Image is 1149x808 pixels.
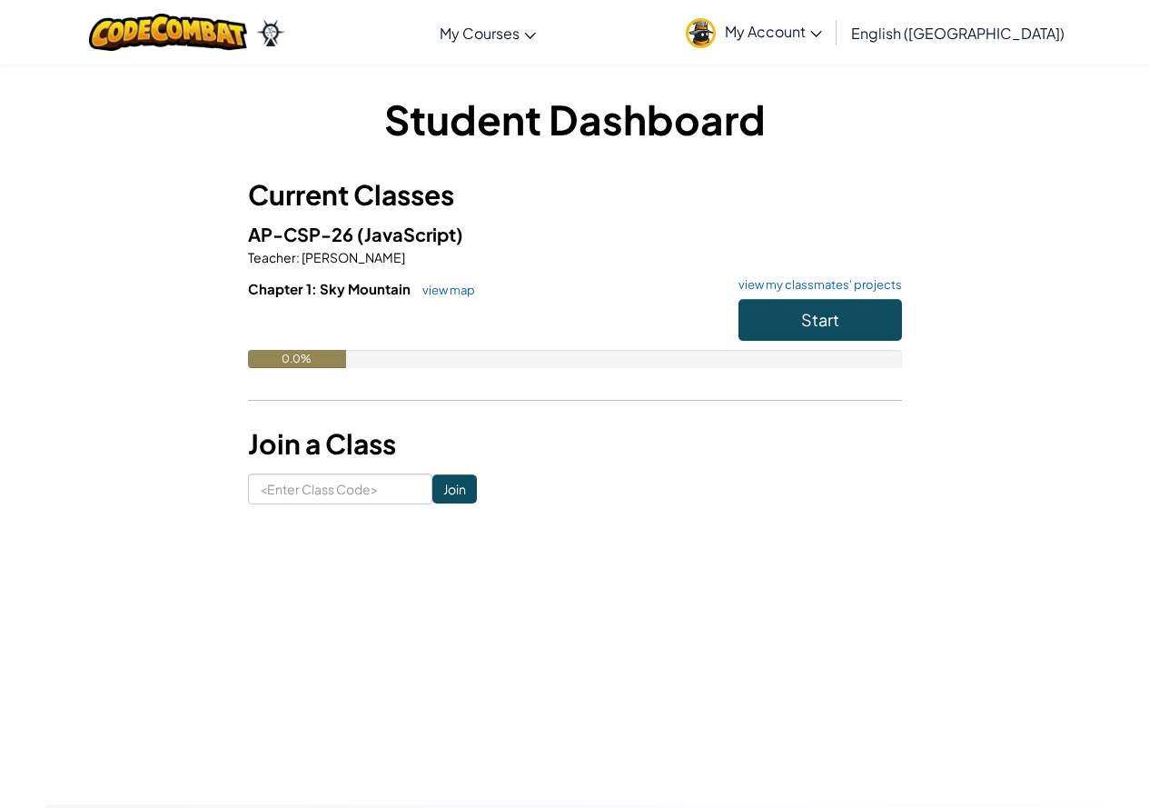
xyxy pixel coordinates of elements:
[248,91,902,147] h1: Student Dashboard
[677,4,831,61] a: My Account
[248,474,432,504] input: <Enter Class Code>
[256,19,285,46] img: Ozaria
[248,249,296,265] span: Teacher
[300,249,405,265] span: [PERSON_NAME]
[729,279,902,291] a: view my classmates' projects
[851,24,1065,43] span: English ([GEOGRAPHIC_DATA])
[431,8,545,57] a: My Courses
[248,223,357,245] span: AP-CSP-26
[842,8,1074,57] a: English ([GEOGRAPHIC_DATA])
[413,283,475,297] a: view map
[686,18,716,48] img: avatar
[248,350,346,368] div: 0.0%
[248,175,902,215] h3: Current Classes
[725,22,822,41] span: My Account
[801,309,839,330] span: Start
[432,474,477,504] input: Join
[89,14,248,51] img: CodeCombat logo
[357,223,463,245] span: (JavaScript)
[248,424,902,464] h3: Join a Class
[296,249,300,265] span: :
[440,24,520,43] span: My Courses
[248,280,413,297] span: Chapter 1: Sky Mountain
[738,299,902,341] button: Start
